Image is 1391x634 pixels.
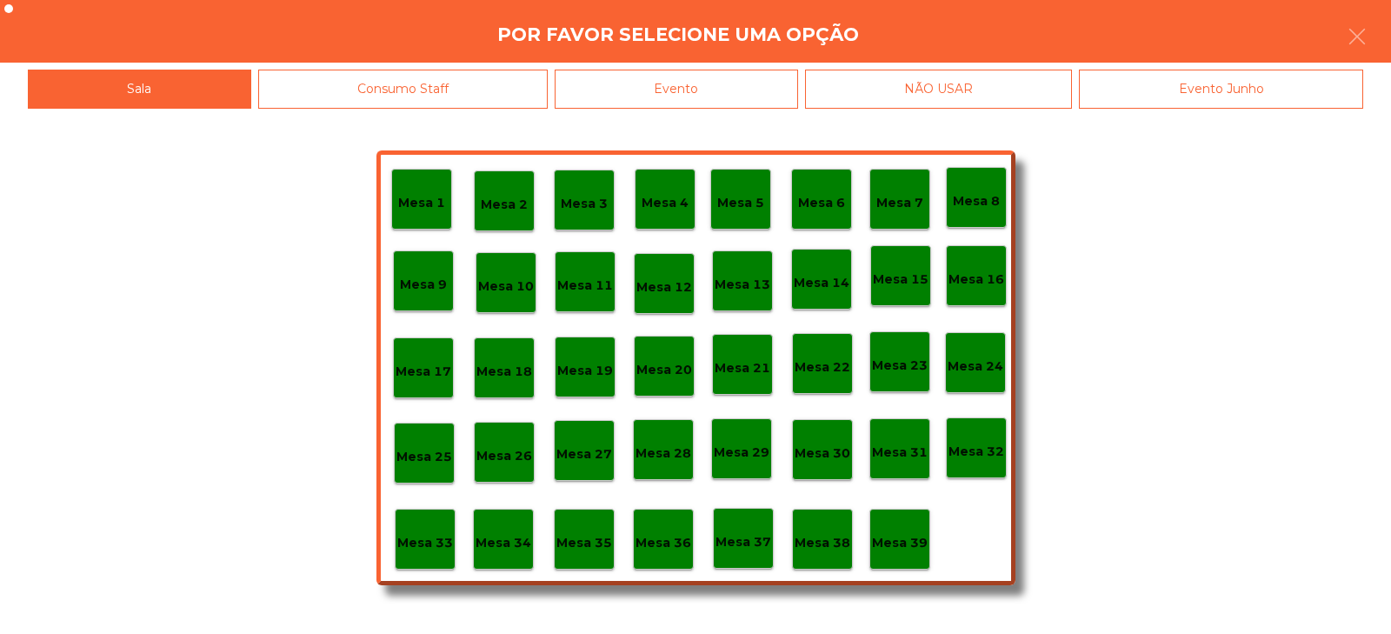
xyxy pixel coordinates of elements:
div: NÃO USAR [805,70,1073,109]
p: Mesa 5 [717,193,764,213]
p: Mesa 30 [795,444,850,464]
p: Mesa 19 [557,361,613,381]
p: Mesa 31 [872,443,928,463]
p: Mesa 6 [798,193,845,213]
p: Mesa 22 [795,357,850,377]
p: Mesa 12 [636,277,692,297]
p: Mesa 34 [476,533,531,553]
p: Mesa 28 [636,444,691,464]
p: Mesa 37 [715,532,771,552]
p: Mesa 20 [636,360,692,380]
p: Mesa 38 [795,533,850,553]
p: Mesa 3 [561,194,608,214]
p: Mesa 39 [872,533,928,553]
p: Mesa 9 [400,275,447,295]
p: Mesa 8 [953,191,1000,211]
p: Mesa 15 [873,270,928,290]
p: Mesa 36 [636,533,691,553]
p: Mesa 21 [715,358,770,378]
p: Mesa 13 [715,275,770,295]
p: Mesa 18 [476,362,532,382]
p: Mesa 33 [397,533,453,553]
p: Mesa 10 [478,277,534,297]
p: Mesa 4 [642,193,689,213]
p: Mesa 11 [557,276,613,296]
p: Mesa 23 [872,356,928,376]
p: Mesa 7 [876,193,923,213]
p: Mesa 35 [556,533,612,553]
p: Mesa 16 [948,270,1004,290]
p: Mesa 29 [714,443,769,463]
p: Mesa 32 [948,442,1004,462]
p: Mesa 26 [476,446,532,466]
p: Mesa 1 [398,193,445,213]
p: Mesa 2 [481,195,528,215]
p: Mesa 25 [396,447,452,467]
div: Sala [28,70,251,109]
div: Consumo Staff [258,70,549,109]
p: Mesa 14 [794,273,849,293]
p: Mesa 27 [556,444,612,464]
h4: Por favor selecione uma opção [497,22,859,48]
p: Mesa 24 [948,357,1003,377]
div: Evento [555,70,798,109]
p: Mesa 17 [396,362,451,382]
div: Evento Junho [1079,70,1363,109]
